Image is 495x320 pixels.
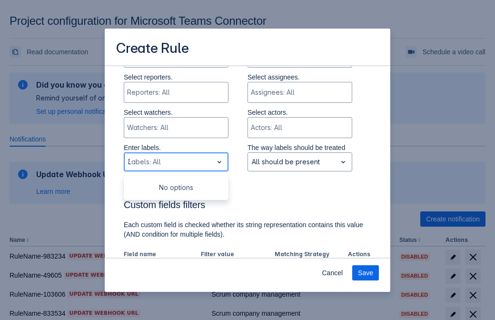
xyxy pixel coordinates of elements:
span: No options [159,183,193,191]
p: Select assignees. [247,72,352,82]
button: Save [352,265,379,280]
span: open [337,156,349,168]
span: Save [358,265,373,280]
button: Cancel [316,265,348,280]
p: Select watchers. [124,108,228,117]
p: The way labels should be treated [247,143,352,152]
p: Enter labels. [124,143,228,152]
th: Actions [344,249,371,261]
p: Select actors. [247,108,352,117]
span: open [214,156,225,168]
h3: Custom fields filters [124,199,371,214]
p: Each custom field is checked whether its string representation contains this value (AND condition... [124,220,371,239]
p: Select reporters. [124,72,228,82]
th: Matching Strategy [271,249,345,261]
th: Filter value [197,249,271,261]
h3: Create Rule [116,40,189,59]
th: Field name [124,249,197,261]
span: Cancel [322,265,343,280]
